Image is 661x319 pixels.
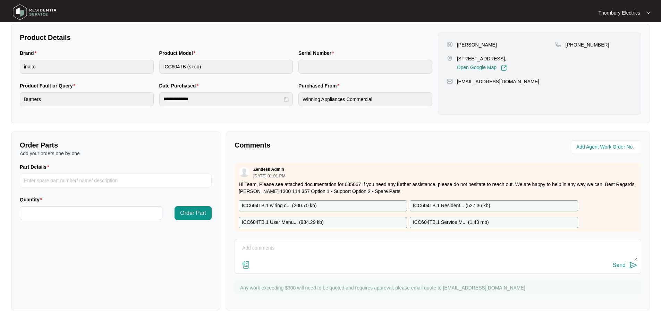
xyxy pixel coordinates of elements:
[20,140,212,150] p: Order Parts
[20,33,432,42] p: Product Details
[298,82,342,89] label: Purchased From
[20,163,52,170] label: Part Details
[447,41,453,48] img: user-pin
[20,150,212,157] p: Add your orders one by one
[457,41,497,48] p: [PERSON_NAME]
[613,261,637,270] button: Send
[163,95,283,103] input: Date Purchased
[566,41,609,48] p: [PHONE_NUMBER]
[298,92,432,106] input: Purchased From
[20,196,45,203] label: Quantity
[10,2,59,23] img: residentia service logo
[413,219,489,226] p: ICC604TB.1 Service M... ( 1.43 mb )
[413,202,490,210] p: ICC604TB.1 Resident... ( 527.36 kb )
[159,82,201,89] label: Date Purchased
[175,206,212,220] button: Order Part
[159,60,293,74] input: Product Model
[555,41,561,48] img: map-pin
[253,167,284,172] p: Zendesk Admin
[457,65,507,71] a: Open Google Map
[20,92,154,106] input: Product Fault or Query
[242,202,317,210] p: ICC604TB.1 wiring d... ( 200.70 kb )
[242,261,250,269] img: file-attachment-doc.svg
[235,140,433,150] p: Comments
[646,11,651,15] img: dropdown arrow
[240,284,638,291] p: Any work exceeding $300 will need to be quoted and requires approval, please email quote to [EMAI...
[242,219,324,226] p: ICC604TB.1 User Manu... ( 934.29 kb )
[629,261,637,269] img: send-icon.svg
[20,174,212,187] input: Part Details
[20,207,162,220] input: Quantity
[501,65,507,71] img: Link-External
[457,78,539,85] p: [EMAIL_ADDRESS][DOMAIN_NAME]
[239,181,637,195] p: Hi Team, Please see attached documentation for 635067 If you need any further assistance, please ...
[598,9,640,16] p: Thornbury Electrics
[457,55,507,62] p: [STREET_ADDRESS],
[298,60,432,74] input: Serial Number
[239,167,249,177] img: user.svg
[180,209,206,217] span: Order Part
[613,262,626,268] div: Send
[298,50,337,57] label: Serial Number
[20,60,154,74] input: Brand
[159,50,198,57] label: Product Model
[20,50,39,57] label: Brand
[576,143,637,151] input: Add Agent Work Order No.
[253,174,285,178] p: [DATE] 01:01 PM
[20,82,78,89] label: Product Fault or Query
[447,78,453,84] img: map-pin
[447,55,453,61] img: map-pin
